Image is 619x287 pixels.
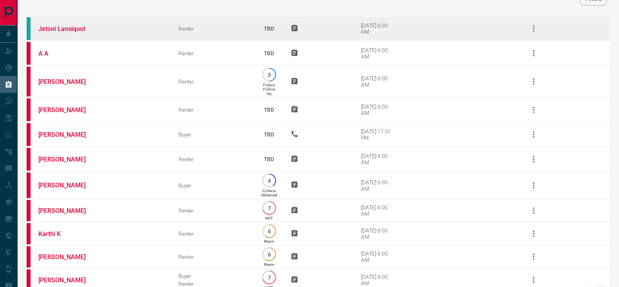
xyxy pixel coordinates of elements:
[266,72,272,78] p: 5
[179,254,247,260] div: Renter
[27,173,31,198] div: property.ca
[361,153,394,165] div: [DATE] 6:00 AM
[259,99,279,120] p: TBD
[179,273,247,279] div: Buyer
[361,128,394,141] div: [DATE] 11:31 PM
[38,182,97,189] a: [PERSON_NAME]
[179,182,247,189] div: Buyer
[361,204,394,217] div: [DATE] 6:00 AM
[266,228,272,234] p: 6
[265,216,273,220] p: HOT
[264,262,274,267] p: Warm
[38,276,97,284] a: [PERSON_NAME]
[179,107,247,113] div: Renter
[361,22,394,35] div: [DATE] 6:00 AM
[259,18,279,39] p: TBD
[261,189,277,197] p: Criteria Obtained
[38,50,97,57] a: A A
[27,246,31,267] div: property.ca
[179,231,247,237] div: Renter
[361,75,394,88] div: [DATE] 6:00 AM
[27,200,31,221] div: property.ca
[361,179,394,192] div: [DATE] 6:00 AM
[179,207,247,214] div: Renter
[38,253,97,261] a: [PERSON_NAME]
[179,78,247,85] div: Renter
[27,148,31,171] div: property.ca
[179,131,247,138] div: Buyer
[38,78,97,85] a: [PERSON_NAME]
[38,25,97,33] a: Jetoni Lansiquot
[27,17,31,40] div: condos.ca
[179,281,247,287] div: Renter
[361,227,394,240] div: [DATE] 6:00 AM
[27,67,31,96] div: property.ca
[179,25,247,32] div: Renter
[361,104,394,116] div: [DATE] 6:00 AM
[266,205,272,211] p: 7
[361,274,394,286] div: [DATE] 6:00 AM
[259,124,279,145] p: TBD
[266,274,272,280] p: 7
[266,251,272,257] p: 6
[179,50,247,56] div: Renter
[361,251,394,263] div: [DATE] 6:00 AM
[179,156,247,162] div: Renter
[27,223,31,244] div: property.ca
[38,131,97,138] a: [PERSON_NAME]
[27,98,31,121] div: property.ca
[259,43,279,64] p: TBD
[266,178,272,183] p: 4
[264,239,274,243] p: Warm
[38,207,97,214] a: [PERSON_NAME]
[27,123,31,146] div: property.ca
[259,149,279,170] p: TBD
[263,83,275,96] p: Future Follow Up
[38,156,97,163] a: [PERSON_NAME]
[27,42,31,65] div: property.ca
[38,106,97,114] a: [PERSON_NAME]
[38,230,97,238] a: Karthi K
[361,47,394,60] div: [DATE] 6:00 AM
